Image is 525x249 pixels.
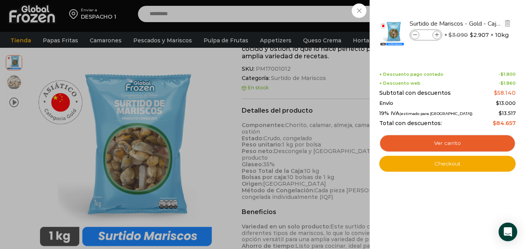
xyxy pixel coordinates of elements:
[470,31,489,39] bdi: 2.907
[496,100,516,106] bdi: 13.000
[503,19,512,29] a: Eliminar Surtido de Mariscos - Gold - Caja 10 kg del carrito
[379,81,420,86] span: + Descuento web
[379,72,443,77] span: + Descuento pago contado
[499,72,516,77] span: -
[501,80,504,86] span: $
[448,31,468,38] bdi: 3.090
[379,120,442,127] span: Total con descuentos:
[379,110,473,117] span: 19% IVA
[410,19,502,28] a: Surtido de Mariscos - Gold - Caja 10 kg
[494,89,516,96] bdi: 58.140
[499,81,516,86] span: -
[493,120,516,127] bdi: 84.657
[379,90,451,96] span: Subtotal con descuentos
[448,31,452,38] span: $
[493,120,496,127] span: $
[504,20,511,27] img: Eliminar Surtido de Mariscos - Gold - Caja 10 kg del carrito
[501,71,504,77] span: $
[496,100,499,106] span: $
[499,223,517,241] div: Open Intercom Messenger
[399,111,473,116] small: (estimado para [GEOGRAPHIC_DATA])
[379,100,393,106] span: Envío
[494,89,497,96] span: $
[499,110,502,116] span: $
[470,31,473,39] span: $
[499,110,516,116] span: 13.517
[379,156,516,172] a: Checkout
[501,71,516,77] bdi: 1.800
[420,31,432,39] input: Product quantity
[501,80,516,86] bdi: 1.860
[444,30,509,40] span: × × 10kg
[379,134,516,152] a: Ver carrito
